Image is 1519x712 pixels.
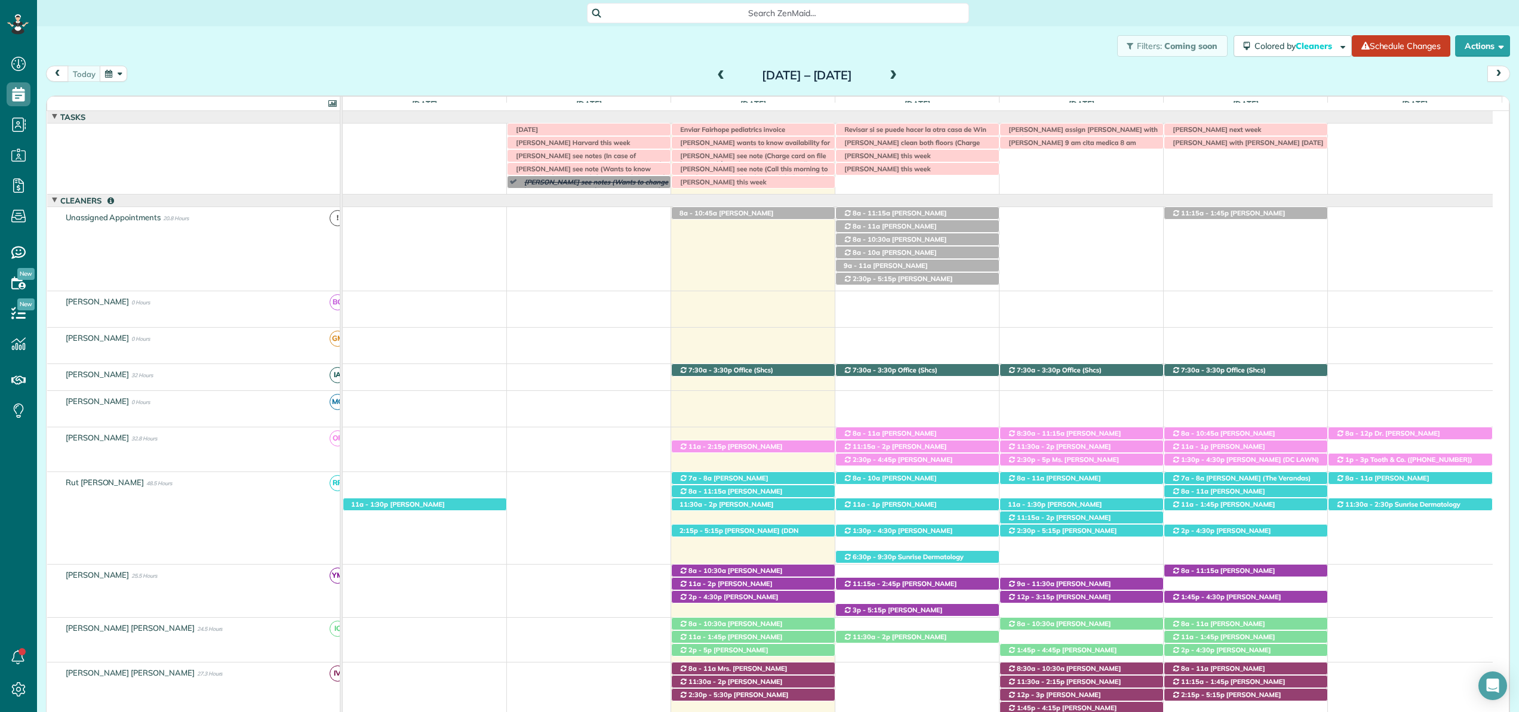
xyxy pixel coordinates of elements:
span: [PERSON_NAME] ([PHONE_NUMBER]) [1007,646,1117,662]
span: [PERSON_NAME] (DDN Renovations LLC) ([PHONE_NUMBER]) [679,526,801,543]
span: [PERSON_NAME] ([PHONE_NUMBER]) [679,566,782,583]
span: 2:30p - 5p [1016,455,1051,464]
span: YM [330,568,346,584]
span: [PERSON_NAME] ([PHONE_NUMBER]) [679,646,768,662]
div: [STREET_ADDRESS] [1000,662,1163,675]
span: 7a - 8a [688,474,712,482]
div: [STREET_ADDRESS] [836,427,999,440]
span: [PERSON_NAME] ([PHONE_NUMBER]) [679,209,773,226]
span: [PERSON_NAME] ([PHONE_NUMBER]) [1171,593,1281,609]
span: [PERSON_NAME] ([PHONE_NUMBER]) [1171,633,1275,649]
div: 19272 [US_STATE] 181 - Fairhope, AL, 36532 [1164,454,1327,466]
span: [DATE] [510,125,539,134]
div: [STREET_ADDRESS] [836,631,999,643]
span: 2:30p - 5:15p [1016,526,1061,535]
span: IC [330,621,346,637]
span: [PERSON_NAME] [63,396,132,406]
div: [STREET_ADDRESS] [1164,565,1327,577]
span: IA [330,367,346,383]
span: New [17,268,35,280]
span: [PERSON_NAME] ([PHONE_NUMBER]) [843,580,957,596]
button: Actions [1455,35,1510,57]
span: Office (Shcs) ([PHONE_NUMBER]) [1007,366,1102,383]
span: 2p - 5p [688,646,712,654]
div: [STREET_ADDRESS][PERSON_NAME] [1329,498,1492,511]
span: Unassigned Appointments [63,212,163,222]
span: Dr. [PERSON_NAME] ([PHONE_NUMBER], [PHONE_NUMBER]) [1336,429,1465,446]
span: [PERSON_NAME] ([PHONE_NUMBER]) [843,235,946,252]
span: 11:15a - 2p [852,442,891,451]
span: [PERSON_NAME] ([PHONE_NUMBER]) [843,209,946,226]
span: 8a - 10:30a [852,235,891,244]
span: [PERSON_NAME] see notes (In case of cancellation for [DATE] wants to be added to the schedule or ... [510,152,667,177]
div: [STREET_ADDRESS] [672,689,835,701]
div: [STREET_ADDRESS] [343,498,507,511]
span: [PERSON_NAME] [PERSON_NAME] [63,623,197,633]
div: [STREET_ADDRESS] [672,498,835,511]
span: 8a - 10:45a [679,209,718,217]
span: 11a - 1:30p [350,500,389,508]
span: 2:30p - 5:15p [852,275,897,283]
span: [PERSON_NAME] this week [674,178,767,186]
div: [STREET_ADDRESS] [836,220,999,233]
span: [PERSON_NAME] ([PHONE_NUMBER]) [1171,677,1285,694]
div: [STREET_ADDRESS] [1000,498,1163,511]
span: [PERSON_NAME] ([PHONE_NUMBER]) [1171,691,1281,707]
span: 11a - 1:45p [688,633,727,641]
span: 7:30a - 3:30p [1016,366,1061,374]
div: [STREET_ADDRESS] [1164,440,1327,453]
span: 11:15a - 1:45p [1180,677,1229,686]
span: [PERSON_NAME] ([PHONE_NUMBER]) [1007,500,1102,517]
span: Cleaners [58,196,116,205]
button: next [1487,66,1510,82]
span: 11a - 1p [1180,442,1209,451]
span: [PERSON_NAME] ([PHONE_NUMBER]) [1171,487,1265,504]
span: Colored by [1254,41,1336,51]
span: [PERSON_NAME] ([PHONE_NUMBER]) [679,442,782,459]
div: [STREET_ADDRESS] [1000,511,1163,524]
span: [PERSON_NAME] ([PHONE_NUMBER]) [1171,442,1265,459]
span: [PERSON_NAME] (DC LAWN) ([PHONE_NUMBER], [PHONE_NUMBER]) [1171,455,1319,472]
span: 0 Hours [131,399,150,405]
span: [PERSON_NAME] ([PHONE_NUMBER]) [843,429,936,446]
span: 32 Hours [131,372,153,378]
div: 11940 [US_STATE] 181 - Fairhope, AL, 36532 [1000,364,1163,377]
span: MC [330,394,346,410]
span: [PERSON_NAME] ([PHONE_NUMBER]) [679,474,768,491]
span: Revisar si se puede hacer la otra casa de Win [PERSON_NAME] [838,125,986,142]
span: [PERSON_NAME] ([PHONE_NUMBER]) [1171,646,1271,662]
span: 1:45p - 4:15p [1016,704,1061,712]
span: 8a - 10a [852,474,881,482]
span: [PERSON_NAME] [63,570,132,580]
div: [STREET_ADDRESS] [1000,578,1163,590]
span: Office (Shcs) ([PHONE_NUMBER]) [843,366,937,383]
span: [PERSON_NAME] [63,369,132,379]
span: 11:30a - 2p [679,500,718,508]
div: [STREET_ADDRESS] [672,565,835,577]
span: 2:15p - 5:15p [679,526,724,535]
span: 2:15p - 5:15p [1180,691,1225,699]
span: [PERSON_NAME] ([PHONE_NUMBER]) [1171,500,1275,517]
span: Office (Shcs) ([PHONE_NUMBER]) [1171,366,1266,383]
span: [PERSON_NAME] ([GEOGRAPHIC_DATA]) ([PHONE_NUMBER]) [843,261,985,278]
button: prev [46,66,69,82]
span: [PERSON_NAME] this week [838,165,931,173]
div: [STREET_ADDRESS] [672,440,835,453]
span: 0 Hours [131,335,150,342]
span: Tooth & Co. ([PHONE_NUMBER]) [1364,455,1473,464]
div: [STREET_ADDRESS] [1164,618,1327,630]
span: [PERSON_NAME] assign [PERSON_NAME] with another cleaner [1003,125,1158,142]
span: 8a - 11:15a [852,209,891,217]
div: [STREET_ADDRESS][PERSON_NAME] [1000,427,1163,440]
span: [PERSON_NAME] ([PHONE_NUMBER]) [1171,429,1275,446]
span: [PERSON_NAME] ([PHONE_NUMBER]) [843,275,952,291]
span: Mrs. [PERSON_NAME] ([PHONE_NUMBER]) [679,664,787,681]
div: [STREET_ADDRESS] [836,472,999,485]
div: [STREET_ADDRESS] [1000,689,1163,701]
div: [STREET_ADDRESS] [672,207,835,220]
span: 32.8 Hours [131,435,157,442]
span: 8a - 10a [852,248,881,257]
span: GM [330,331,346,347]
span: 11:30a - 2p [688,677,727,686]
span: [DATE] [1231,99,1261,109]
